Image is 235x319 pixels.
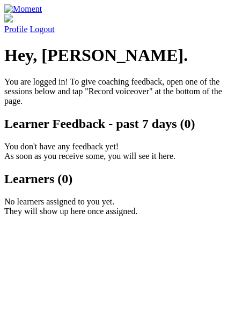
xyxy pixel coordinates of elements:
[4,4,42,14] img: Moment
[4,117,231,131] h2: Learner Feedback - past 7 days (0)
[4,14,13,22] img: default_avatar-b4e2223d03051bc43aaaccfb402a43260a3f17acc7fafc1603fdf008d6cba3c9.png
[30,25,55,34] a: Logout
[4,142,231,161] p: You don't have any feedback yet! As soon as you receive some, you will see it here.
[4,77,231,106] p: You are logged in! To give coaching feedback, open one of the sessions below and tap "Record voic...
[4,197,231,216] p: No learners assigned to you yet. They will show up here once assigned.
[4,172,231,186] h2: Learners (0)
[4,14,231,34] a: Profile
[4,45,231,65] h1: Hey, [PERSON_NAME].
